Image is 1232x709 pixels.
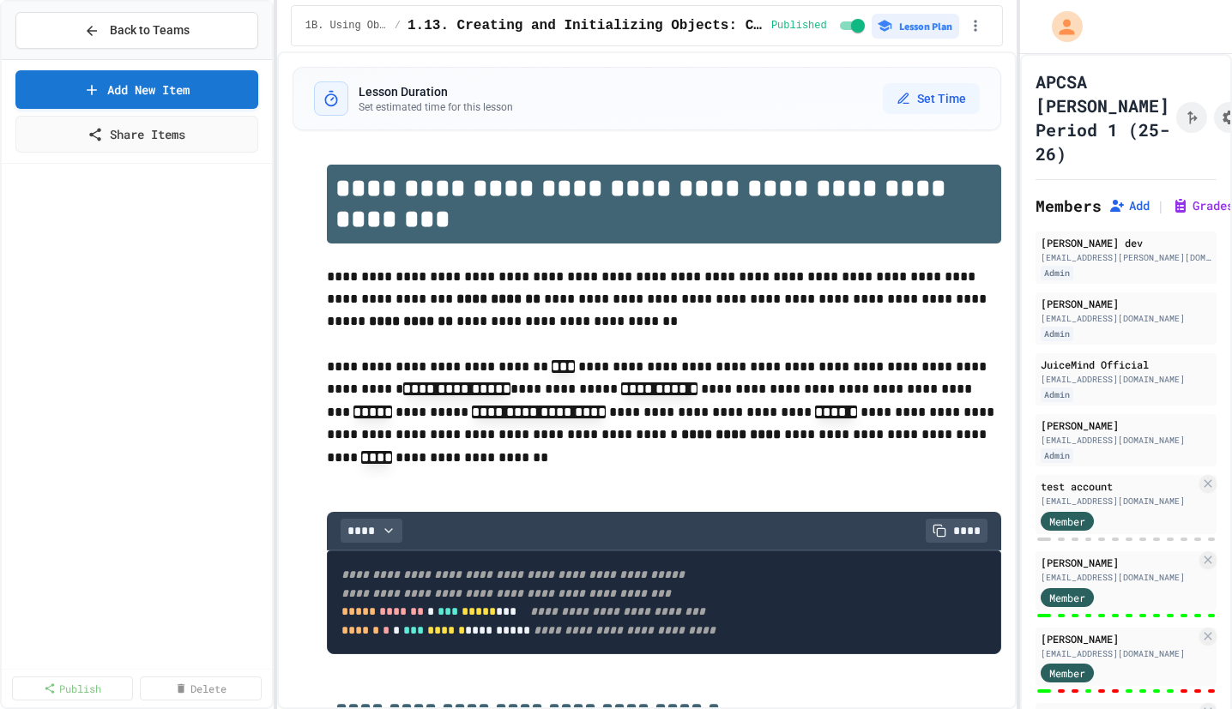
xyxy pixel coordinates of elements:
button: Click to see fork details [1176,102,1207,133]
button: Lesson Plan [872,14,959,39]
div: Admin [1041,448,1073,463]
div: [EMAIL_ADDRESS][DOMAIN_NAME] [1041,312,1211,325]
iframe: chat widget [1090,566,1215,639]
button: Set Time [883,83,980,114]
p: Set estimated time for this lesson [359,100,513,114]
span: Back to Teams [110,21,190,39]
div: [PERSON_NAME] [1041,631,1196,646]
div: [PERSON_NAME] [1041,555,1196,570]
span: Member [1049,665,1085,681]
span: 1.13. Creating and Initializing Objects: Constructors [408,15,764,36]
div: Admin [1041,388,1073,402]
a: Publish [12,676,133,700]
div: My Account [1034,7,1087,46]
div: [EMAIL_ADDRESS][PERSON_NAME][DOMAIN_NAME] [1041,251,1211,264]
div: Admin [1041,266,1073,280]
div: [EMAIL_ADDRESS][DOMAIN_NAME] [1041,434,1211,447]
div: JuiceMind Official [1041,357,1211,372]
span: Member [1049,514,1085,529]
h3: Lesson Duration [359,83,513,100]
div: [EMAIL_ADDRESS][DOMAIN_NAME] [1041,373,1211,386]
a: Delete [140,676,261,700]
a: Add New Item [15,70,258,109]
div: [EMAIL_ADDRESS][DOMAIN_NAME] [1041,647,1196,660]
a: Share Items [15,116,258,153]
div: [PERSON_NAME] dev [1041,235,1211,250]
button: Add [1108,197,1150,214]
h2: Members [1036,194,1102,218]
span: Published [771,19,827,33]
div: [PERSON_NAME] [1041,418,1211,433]
div: [EMAIL_ADDRESS][DOMAIN_NAME] [1041,495,1196,508]
div: [EMAIL_ADDRESS][DOMAIN_NAME] [1041,571,1196,584]
span: 1B. Using Objects [305,19,388,33]
div: Content is published and visible to students [771,15,868,36]
span: / [395,19,401,33]
div: test account [1041,478,1196,494]
button: Back to Teams [15,12,258,49]
span: Member [1049,590,1085,605]
span: | [1157,195,1165,216]
h1: APCSA [PERSON_NAME] Period 1 (25-26) [1036,69,1169,165]
iframe: chat widget [1160,640,1215,692]
div: [PERSON_NAME] [1041,296,1211,311]
div: Admin [1041,327,1073,341]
